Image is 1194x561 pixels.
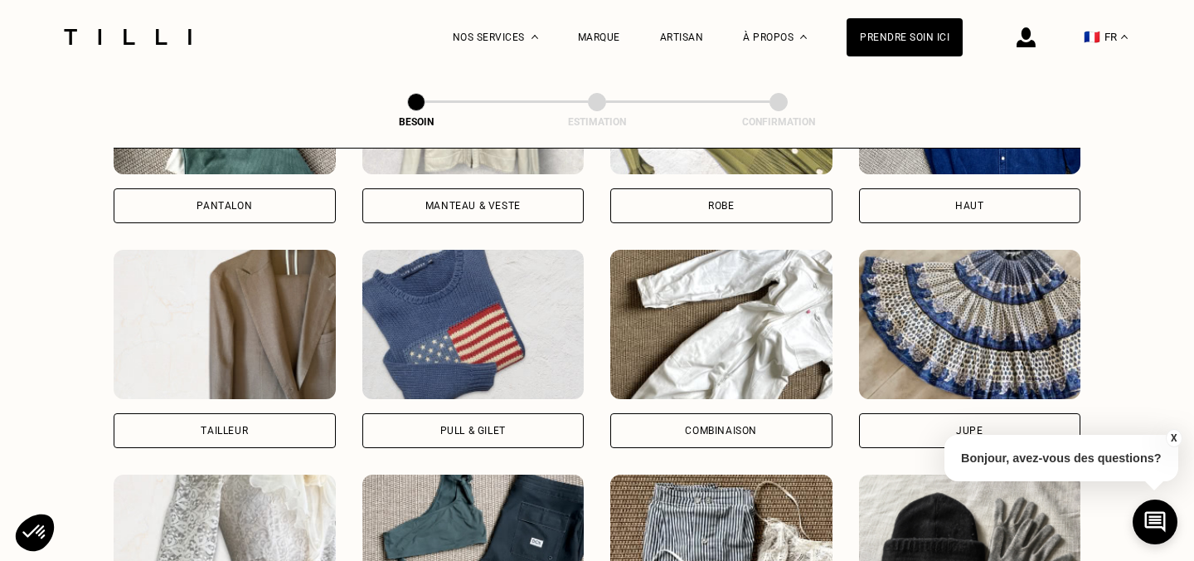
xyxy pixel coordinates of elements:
[514,116,680,128] div: Estimation
[1017,27,1036,47] img: icône connexion
[800,35,807,39] img: Menu déroulant à propos
[847,18,963,56] a: Prendre soin ici
[708,201,734,211] div: Robe
[610,250,832,399] img: Tilli retouche votre Combinaison
[696,116,862,128] div: Confirmation
[362,250,585,399] img: Tilli retouche votre Pull & gilet
[440,426,506,436] div: Pull & gilet
[425,201,521,211] div: Manteau & Veste
[1084,29,1100,45] span: 🇫🇷
[1165,429,1182,447] button: X
[114,250,336,399] img: Tilli retouche votre Tailleur
[685,426,757,436] div: Combinaison
[955,201,983,211] div: Haut
[1121,35,1128,39] img: menu déroulant
[58,29,197,45] img: Logo du service de couturière Tilli
[660,32,704,43] a: Artisan
[944,435,1178,481] p: Bonjour, avez-vous des questions?
[859,250,1081,399] img: Tilli retouche votre Jupe
[201,426,248,436] div: Tailleur
[197,201,252,211] div: Pantalon
[531,35,538,39] img: Menu déroulant
[333,116,499,128] div: Besoin
[578,32,620,43] a: Marque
